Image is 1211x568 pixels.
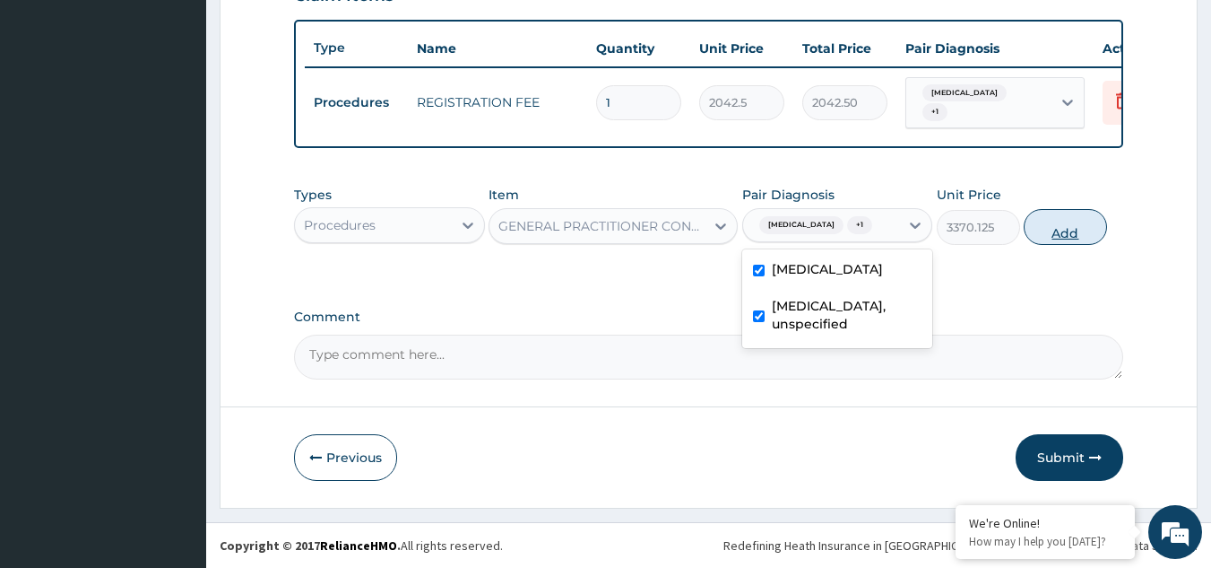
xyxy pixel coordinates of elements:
[922,103,947,121] span: + 1
[220,537,401,554] strong: Copyright © 2017 .
[723,537,1198,555] div: Redefining Heath Insurance in [GEOGRAPHIC_DATA] using Telemedicine and Data Science!
[305,86,408,119] td: Procedures
[969,534,1121,549] p: How may I help you today?
[104,170,247,351] span: We're online!
[690,31,793,66] th: Unit Price
[793,31,896,66] th: Total Price
[922,84,1007,102] span: [MEDICAL_DATA]
[206,522,1211,568] footer: All rights reserved.
[969,515,1121,531] div: We're Online!
[937,186,1001,204] label: Unit Price
[305,31,408,65] th: Type
[93,100,301,124] div: Chat with us now
[294,9,337,52] div: Minimize live chat window
[896,31,1094,66] th: Pair Diagnosis
[1024,209,1107,245] button: Add
[304,216,376,234] div: Procedures
[408,31,587,66] th: Name
[408,84,587,120] td: REGISTRATION FEE
[587,31,690,66] th: Quantity
[320,537,397,554] a: RelianceHMO
[772,260,883,278] label: [MEDICAL_DATA]
[33,90,73,135] img: d_794563401_company_1708531726252_794563401
[742,186,835,204] label: Pair Diagnosis
[772,297,922,333] label: [MEDICAL_DATA], unspecified
[847,216,872,234] span: + 1
[1016,434,1123,481] button: Submit
[294,310,1124,325] label: Comment
[759,216,843,234] span: [MEDICAL_DATA]
[294,188,332,203] label: Types
[489,186,519,204] label: Item
[9,378,342,441] textarea: Type your message and hit 'Enter'
[294,434,397,481] button: Previous
[498,217,706,235] div: GENERAL PRACTITIONER CONSULTATION FIRST OUTPATIENT CONSULTATION
[1094,31,1183,66] th: Actions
